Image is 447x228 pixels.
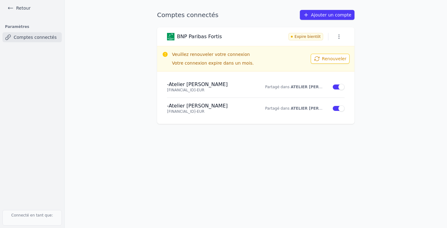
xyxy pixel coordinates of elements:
[167,109,258,114] p: [FINANCIAL_ID] - EUR
[291,106,344,111] a: ATELIER [PERSON_NAME]
[172,51,311,57] h3: Veuillez renouveler votre connexion
[172,60,311,66] p: Votre connexion expire dans un mois.
[291,85,344,89] a: ATELIER [PERSON_NAME]
[2,32,62,42] a: Comptes connectés
[157,11,219,19] h1: Comptes connectés
[167,33,174,40] img: BNP Paribas Fortis logo
[167,81,258,88] h4: - Atelier [PERSON_NAME]
[300,10,354,20] a: Ajouter un compte
[167,88,258,93] p: [FINANCIAL_ID] - EUR
[5,4,33,12] a: Retour
[311,54,350,64] button: Renouveler
[177,34,222,40] h3: BNP Paribas Fortis
[167,103,258,109] h4: - Atelier [PERSON_NAME]
[288,33,323,40] span: Expire bientôt
[265,106,325,111] p: Partagé dans
[2,22,62,31] h3: Paramètres
[265,84,325,89] p: Partagé dans
[2,210,62,226] p: Connecté en tant que:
